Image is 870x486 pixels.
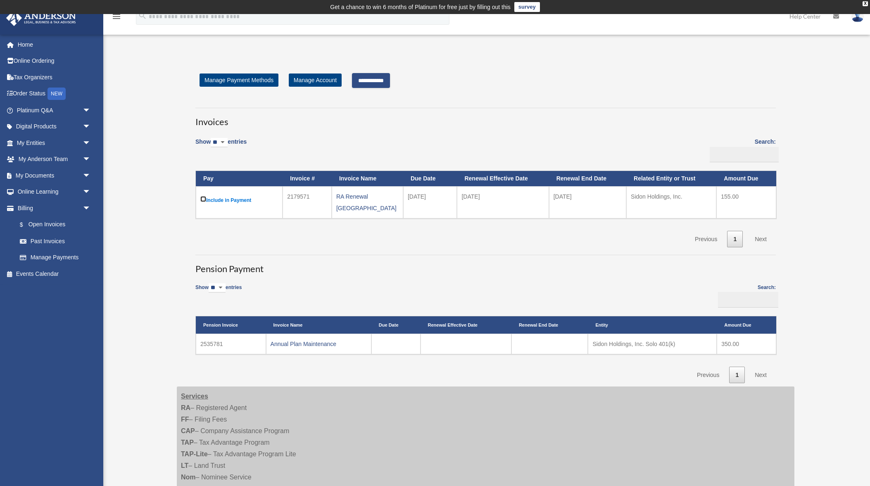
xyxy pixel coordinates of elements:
[181,439,194,446] strong: TAP
[717,316,776,334] th: Amount Due: activate to sort column ascending
[181,427,195,434] strong: CAP
[181,462,188,469] strong: LT
[283,171,332,186] th: Invoice #: activate to sort column ascending
[6,184,103,200] a: Online Learningarrow_drop_down
[83,184,99,201] span: arrow_drop_down
[83,102,99,119] span: arrow_drop_down
[12,216,95,233] a: $Open Invoices
[83,119,99,135] span: arrow_drop_down
[181,404,190,411] strong: RA
[195,137,247,156] label: Show entries
[403,171,457,186] th: Due Date: activate to sort column ascending
[181,474,196,481] strong: Nom
[83,135,99,152] span: arrow_drop_down
[332,171,403,186] th: Invoice Name: activate to sort column ascending
[749,231,773,248] a: Next
[689,231,723,248] a: Previous
[181,416,189,423] strong: FF
[209,283,226,293] select: Showentries
[717,334,776,354] td: 350.00
[626,171,716,186] th: Related Entity or Trust: activate to sort column ascending
[181,393,208,400] strong: Services
[727,231,743,248] a: 1
[196,334,266,354] td: 2535781
[421,316,511,334] th: Renewal Effective Date: activate to sort column ascending
[707,137,776,162] label: Search:
[6,53,103,69] a: Online Ordering
[6,102,103,119] a: Platinum Q&Aarrow_drop_down
[716,171,776,186] th: Amount Due: activate to sort column ascending
[6,36,103,53] a: Home
[200,196,206,202] input: Include in Payment
[6,119,103,135] a: Digital Productsarrow_drop_down
[511,316,588,334] th: Renewal End Date: activate to sort column ascending
[24,220,29,230] span: $
[549,186,626,218] td: [DATE]
[196,316,266,334] th: Pension Invoice: activate to sort column descending
[6,200,99,216] a: Billingarrow_drop_down
[863,1,868,6] div: close
[266,316,371,334] th: Invoice Name: activate to sort column ascending
[6,135,103,151] a: My Entitiesarrow_drop_down
[4,10,78,26] img: Anderson Advisors Platinum Portal
[112,12,121,21] i: menu
[718,292,778,308] input: Search:
[514,2,540,12] a: survey
[200,73,278,87] a: Manage Payment Methods
[710,147,779,163] input: Search:
[330,2,511,12] div: Get a chance to win 6 months of Platinum for free just by filling out this
[715,283,776,308] label: Search:
[457,186,549,218] td: [DATE]
[83,167,99,184] span: arrow_drop_down
[691,367,725,384] a: Previous
[289,73,342,87] a: Manage Account
[457,171,549,186] th: Renewal Effective Date: activate to sort column ascending
[851,10,864,22] img: User Pic
[6,85,103,102] a: Order StatusNEW
[716,186,776,218] td: 155.00
[112,14,121,21] a: menu
[138,11,147,20] i: search
[12,249,99,266] a: Manage Payments
[195,283,242,301] label: Show entries
[549,171,626,186] th: Renewal End Date: activate to sort column ascending
[6,69,103,85] a: Tax Organizers
[336,191,399,214] div: RA Renewal [GEOGRAPHIC_DATA]
[6,151,103,168] a: My Anderson Teamarrow_drop_down
[200,194,278,205] label: Include in Payment
[588,334,717,354] td: Sidon Holdings, Inc. Solo 401(k)
[271,341,337,347] a: Annual Plan Maintenance
[48,88,66,100] div: NEW
[371,316,421,334] th: Due Date: activate to sort column ascending
[83,200,99,217] span: arrow_drop_down
[6,167,103,184] a: My Documentsarrow_drop_down
[283,186,332,218] td: 2179571
[195,255,776,275] h3: Pension Payment
[211,138,228,147] select: Showentries
[195,108,776,128] h3: Invoices
[181,450,208,458] strong: TAP-Lite
[196,171,283,186] th: Pay: activate to sort column descending
[588,316,717,334] th: Entity: activate to sort column ascending
[6,266,103,282] a: Events Calendar
[83,151,99,168] span: arrow_drop_down
[403,186,457,218] td: [DATE]
[729,367,745,384] a: 1
[626,186,716,218] td: Sidon Holdings, Inc.
[12,233,99,249] a: Past Invoices
[749,367,773,384] a: Next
